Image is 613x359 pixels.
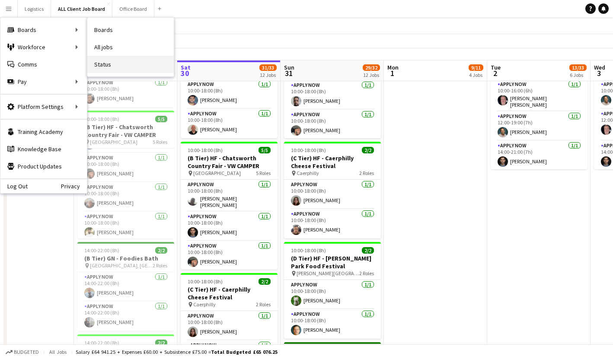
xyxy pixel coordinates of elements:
[569,64,587,71] span: 13/33
[77,111,174,238] app-job-card: 10:00-18:00 (8h)5/5(B Tier) HF - Chatsworth Country Fair - VW CAMPER [GEOGRAPHIC_DATA]5 Roles[PER...
[77,123,174,139] h3: (B Tier) HF - Chatsworth Country Fair - VW CAMPER
[593,68,605,78] span: 3
[284,154,381,170] h3: (C Tier) HF - Caerphilly Cheese Festival
[291,147,326,153] span: 10:00-18:00 (8h)
[181,154,278,170] h3: (B Tier) HF - Chatsworth Country Fair - VW CAMPER
[77,242,174,331] app-job-card: 14:00-22:00 (8h)2/2(B Tier) GN - Foodies Bath [GEOGRAPHIC_DATA], [GEOGRAPHIC_DATA]2 RolesAPPLY NO...
[489,68,501,78] span: 2
[14,349,39,355] span: Budgeted
[259,147,271,153] span: 5/5
[491,64,501,71] span: Tue
[284,80,381,110] app-card-role: APPLY NOW1/110:00-18:00 (8h)[PERSON_NAME]
[260,72,276,78] div: 12 Jobs
[77,302,174,331] app-card-role: APPLY NOW1/114:00-22:00 (8h)[PERSON_NAME]
[386,68,399,78] span: 1
[0,56,87,73] a: Comms
[284,110,381,139] app-card-role: APPLY NOW1/110:00-18:00 (8h)[PERSON_NAME]
[0,158,87,175] a: Product Updates
[0,123,87,140] a: Training Academy
[256,170,271,176] span: 5 Roles
[77,153,174,182] app-card-role: APPLY NOW1/110:00-18:00 (8h)[PERSON_NAME]
[77,212,174,241] app-card-role: APPLY NOW1/110:00-18:00 (8h)[PERSON_NAME]
[284,254,381,270] h3: (D Tier) HF - [PERSON_NAME] Park Food Festival
[284,180,381,209] app-card-role: APPLY NOW1/110:00-18:00 (8h)[PERSON_NAME]
[181,41,278,138] app-job-card: 10:00-18:00 (8h)2/2(B Tier) HF - BBC [PERSON_NAME] World [PERSON_NAME] End- Stand GF55 [GEOGRAPHI...
[570,72,586,78] div: 6 Jobs
[181,286,278,301] h3: (C Tier) HF - Caerphilly Cheese Festival
[77,182,174,212] app-card-role: APPLY NOW1/110:00-18:00 (8h)[PERSON_NAME]
[363,64,380,71] span: 29/32
[90,262,153,269] span: [GEOGRAPHIC_DATA], [GEOGRAPHIC_DATA]
[0,73,87,90] div: Pay
[469,72,483,78] div: 4 Jobs
[193,301,216,308] span: Caerphilly
[77,254,174,262] h3: (B Tier) GN - Foodies Bath
[0,21,87,38] div: Boards
[112,0,154,17] button: Office Board
[284,309,381,339] app-card-role: APPLY NOW1/110:00-18:00 (8h)[PERSON_NAME]
[359,270,374,276] span: 2 Roles
[362,147,374,153] span: 2/2
[284,242,381,339] app-job-card: 10:00-18:00 (8h)2/2(D Tier) HF - [PERSON_NAME] Park Food Festival [PERSON_NAME][GEOGRAPHIC_DATA]2...
[48,349,68,355] span: All jobs
[18,0,51,17] button: Logistics
[283,68,294,78] span: 31
[387,64,399,71] span: Mon
[153,139,167,145] span: 5 Roles
[181,64,191,71] span: Sat
[155,247,167,254] span: 2/2
[84,247,119,254] span: 14:00-22:00 (8h)
[153,262,167,269] span: 2 Roles
[0,140,87,158] a: Knowledge Base
[4,347,40,357] button: Budgeted
[84,340,119,346] span: 14:00-22:00 (8h)
[188,278,223,285] span: 10:00-18:00 (8h)
[181,142,278,270] app-job-card: 10:00-18:00 (8h)5/5(B Tier) HF - Chatsworth Country Fair - VW CAMPER [GEOGRAPHIC_DATA]5 RolesAPPL...
[259,278,271,285] span: 2/2
[90,139,137,145] span: [GEOGRAPHIC_DATA]
[179,68,191,78] span: 30
[84,116,119,122] span: 10:00-18:00 (8h)
[181,109,278,138] app-card-role: APPLY NOW1/110:00-18:00 (8h)[PERSON_NAME]
[181,311,278,340] app-card-role: APPLY NOW1/110:00-18:00 (8h)[PERSON_NAME]
[363,72,380,78] div: 12 Jobs
[491,111,587,141] app-card-role: APPLY NOW1/112:00-19:00 (7h)[PERSON_NAME]
[0,183,28,190] a: Log Out
[359,170,374,176] span: 2 Roles
[211,349,278,355] span: Total Budgeted £65 076.25
[155,340,167,346] span: 2/2
[181,212,278,241] app-card-role: APPLY NOW1/110:00-18:00 (8h)[PERSON_NAME]
[87,21,174,38] a: Boards
[181,241,278,270] app-card-role: APPLY NOW1/110:00-18:00 (8h)[PERSON_NAME]
[491,79,587,111] app-card-role: APPLY NOW1/110:00-16:00 (6h)[PERSON_NAME] [PERSON_NAME]
[491,41,587,169] app-job-card: 10:00-21:00 (11h)3/3(D Tier) HF - [GEOGRAPHIC_DATA] [GEOGRAPHIC_DATA] - [GEOGRAPHIC_DATA]3 RolesA...
[284,64,294,71] span: Sun
[297,170,319,176] span: Caerphilly
[259,64,277,71] span: 31/33
[469,64,483,71] span: 9/11
[87,38,174,56] a: All jobs
[181,79,278,109] app-card-role: APPLY NOW1/110:00-18:00 (8h)[PERSON_NAME]
[297,270,359,276] span: [PERSON_NAME][GEOGRAPHIC_DATA]
[284,142,381,238] app-job-card: 10:00-18:00 (8h)2/2(C Tier) HF - Caerphilly Cheese Festival Caerphilly2 RolesAPPLY NOW1/110:00-18...
[61,183,87,190] a: Privacy
[181,180,278,212] app-card-role: APPLY NOW1/110:00-18:00 (8h)[PERSON_NAME] [PERSON_NAME]
[491,141,587,170] app-card-role: APPLY NOW1/114:00-21:00 (7h)[PERSON_NAME]
[0,38,87,56] div: Workforce
[155,116,167,122] span: 5/5
[362,247,374,254] span: 2/2
[188,147,223,153] span: 10:00-18:00 (8h)
[77,272,174,302] app-card-role: APPLY NOW1/114:00-22:00 (8h)[PERSON_NAME]
[256,301,271,308] span: 2 Roles
[594,64,605,71] span: Wed
[51,0,112,17] button: ALL Client Job Board
[291,247,326,254] span: 10:00-18:00 (8h)
[0,98,87,115] div: Platform Settings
